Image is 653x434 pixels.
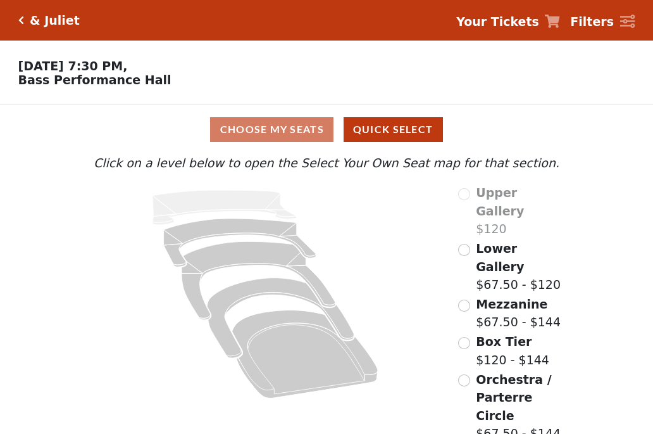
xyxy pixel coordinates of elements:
[18,16,24,25] a: Click here to go back to filters
[30,13,80,28] h5: & Juliet
[90,154,563,172] p: Click on a level below to open the Select Your Own Seat map for that section.
[476,184,563,238] label: $120
[476,295,561,331] label: $67.50 - $144
[476,333,549,369] label: $120 - $144
[344,117,443,142] button: Quick Select
[152,190,297,225] path: Upper Gallery - Seats Available: 0
[476,297,547,311] span: Mezzanine
[476,186,524,218] span: Upper Gallery
[456,13,560,31] a: Your Tickets
[476,239,563,294] label: $67.50 - $120
[476,241,524,274] span: Lower Gallery
[476,373,551,423] span: Orchestra / Parterre Circle
[476,335,532,348] span: Box Tier
[570,13,635,31] a: Filters
[570,15,614,29] strong: Filters
[232,310,378,399] path: Orchestra / Parterre Circle - Seats Available: 39
[164,219,316,267] path: Lower Gallery - Seats Available: 147
[456,15,539,29] strong: Your Tickets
